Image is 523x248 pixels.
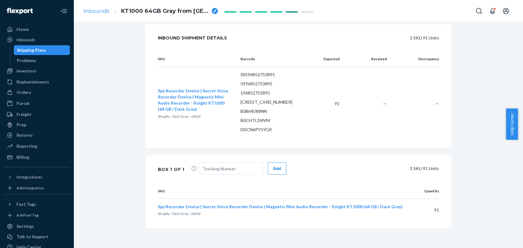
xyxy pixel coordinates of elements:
div: Replenishments [17,79,49,85]
p: 00196852753895 [241,72,309,78]
a: Inventory [4,66,70,76]
a: Shipping Plans [14,45,70,55]
div: Billing [17,154,29,160]
a: Parcel [4,98,70,108]
div: Integrations [17,174,42,180]
a: Settings [4,221,70,231]
p: B0BH8J88NN [241,108,309,114]
a: Prep [4,120,70,130]
div: Add [273,165,281,172]
button: Open notifications [486,5,498,17]
a: Inbounds [83,8,109,14]
th: Quantity [418,183,439,199]
a: Add Integration [4,184,70,192]
div: Freight [17,111,32,117]
div: Talk to Support [17,234,48,240]
div: Parcel [17,100,29,106]
img: Flexport logo [7,8,33,14]
div: Prep [17,122,26,128]
p: 196852753895 [241,90,309,96]
div: 1 SKU 91 Units [241,32,439,44]
div: Inbounds [17,37,35,43]
ol: breadcrumbs [78,2,223,20]
div: Box 1 of 1 [158,163,184,176]
div: Reporting [17,143,37,149]
a: Problems [14,56,70,65]
div: Settings [17,223,34,229]
a: Freight [4,109,70,119]
div: Returns [17,132,33,138]
span: KT1000 64GB Gray from China [121,7,209,15]
div: Shipping Plans [17,47,46,53]
button: Open account menu [500,5,512,17]
div: Fast Tags [17,201,36,207]
button: Spy Recorder Device | Secret Voice Recorder Device | Magnetic Mini Audio Recorder - Knight KT1000... [158,204,403,210]
p: [CREDIT_CARD_NUMBER] [241,99,309,105]
span: — [383,101,387,106]
div: Inbound Shipment Details [158,32,227,44]
a: Reporting [4,141,70,151]
div: Add Integration [17,185,44,191]
div: Orders [17,89,31,95]
th: Expected [314,51,344,67]
p: 0196852753895 [241,81,309,87]
a: Billing [4,152,70,162]
p: B0CHTL1MVM [241,117,309,124]
th: SKU [158,51,236,67]
button: Open Search Box [473,5,485,17]
button: Add [268,162,286,175]
p: DDCN6PY5YGR [241,127,309,133]
button: Integrations [4,172,70,182]
span: Spy Recorder Device | Secret Voice Recorder Device | Magnetic Mini Audio Recorder - Knight KT1000... [158,88,228,112]
a: Inbounds [4,35,70,45]
th: Barcode [236,51,314,67]
button: Fast Tags [4,199,70,209]
td: 91 [314,67,344,141]
a: Home [4,24,70,34]
th: Received [344,51,392,67]
th: SKU [158,183,418,199]
div: Home [17,26,29,32]
a: Orders [4,87,70,97]
div: Add Fast Tag [17,213,39,218]
th: Discrepancy [392,51,439,67]
td: 91 [418,199,439,221]
button: Help Center [506,109,518,140]
div: Problems [17,57,36,64]
a: Returns [4,130,70,140]
button: Spy Recorder Device | Secret Voice Recorder Device | Magnetic Mini Audio Recorder - Knight KT1000... [158,88,231,112]
a: Add Fast Tag [4,212,70,219]
span: Shopify - Dark Grey - 64GB [158,211,201,216]
div: Inventory [17,68,36,74]
input: Tracking Number [199,162,263,175]
span: Shopify - Dark Grey - 64GB [158,114,201,119]
button: Close Navigation [58,5,70,17]
a: Talk to Support [4,232,70,242]
span: — [435,101,439,106]
div: 1 SKU 91 Units [295,162,439,175]
a: Replenishments [4,77,70,87]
